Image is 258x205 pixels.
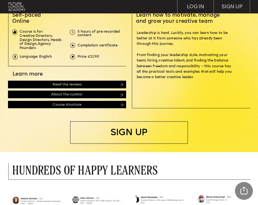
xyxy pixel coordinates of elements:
img: image-14cb1b2c-41b0-4782-8715-07bdb6bd2f06.png [120,83,123,87]
span: Learn how to motivate, manage and grow your creative team [136,13,221,24]
img: upload-969c61fd-ea08-4d05-af36-d273f2608f5e.png [70,54,76,59]
img: upload-9eb2eadd-7bf9-4b2b-b585-6dd8b9275b41.png [12,54,18,60]
span: Price: £1190 [77,55,99,58]
span: Language: English [20,55,52,58]
img: image-ebac62b4-e37e-4ca8-99fd-bb379c720805.png [120,103,124,107]
span: Self-paced [12,13,41,18]
img: image-d430bf59-61f2-4e83-81f2-655be665a85d.png [120,93,123,97]
img: image-1fa7eedb-a71f-428c-a033-33de134354ef.png [12,29,18,35]
span: 5 hours of pre-recorded content [77,30,121,37]
span: Creative Directors, Design Directors, Heads of Design, Agency Founders [20,35,63,50]
span: Course is for: [20,30,43,34]
img: upload-bfdffa89-fac7-4f57-a443-c7c39906ba42.png [8,2,25,11]
span: Completion certificate [77,44,117,47]
p: Hundreds of Happy Learners [12,164,204,176]
img: upload-5dcb7aea-3d7f-4093-a867-f0427182171d.png [70,30,75,35]
div: Share [235,182,253,200]
img: upload-6b0d0326-a6ce-441c-aac1-c2ff159b353e.png [70,43,76,48]
span: Learn more [12,71,43,77]
span: Leadership is hard. Luckily, you can learn how to be better at it from someone who has already be... [137,31,233,79]
span: Online [12,19,29,24]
